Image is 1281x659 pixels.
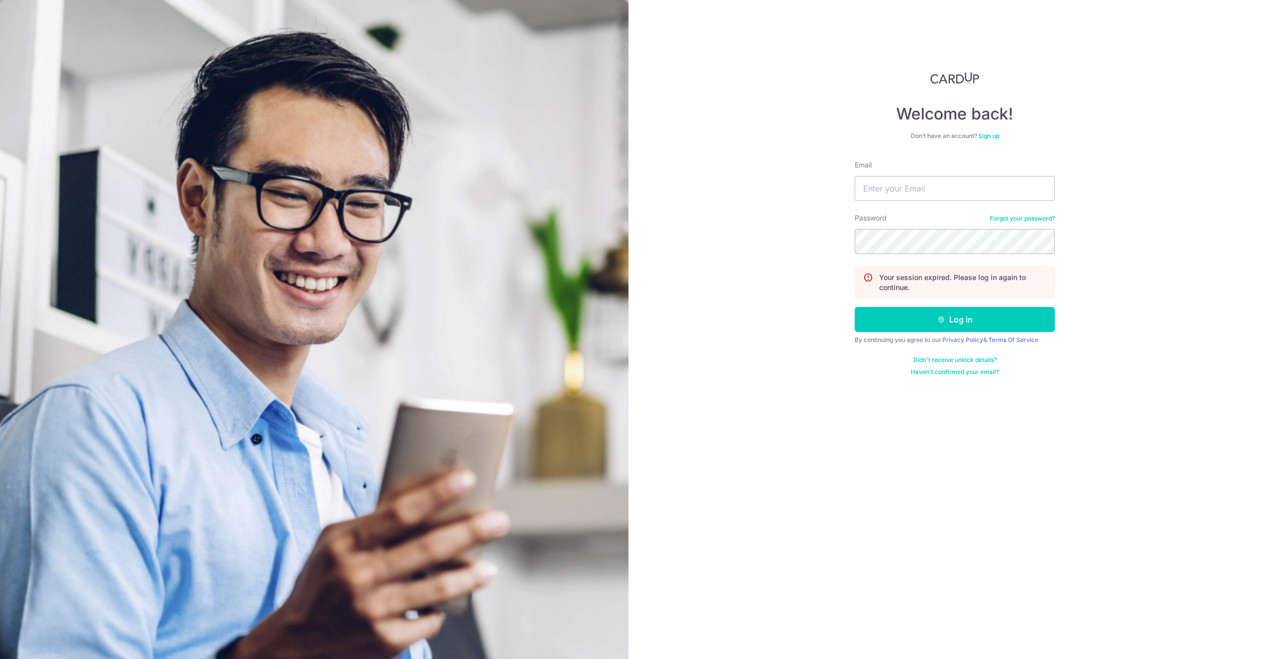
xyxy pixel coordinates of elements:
label: Email [855,160,872,170]
img: CardUp Logo [930,72,979,84]
p: Your session expired. Please log in again to continue. [879,272,1046,292]
a: Haven't confirmed your email? [911,368,999,376]
a: Didn't receive unlock details? [913,356,997,364]
div: By continuing you agree to our & [855,336,1055,344]
input: Enter your Email [855,176,1055,201]
h4: Welcome back! [855,104,1055,124]
div: Don’t have an account? [855,132,1055,140]
a: Sign up [978,132,999,139]
a: Terms Of Service [988,336,1038,343]
label: Password [855,213,887,223]
a: Privacy Policy [942,336,983,343]
a: Forgot your password? [990,214,1055,222]
button: Log in [855,307,1055,332]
